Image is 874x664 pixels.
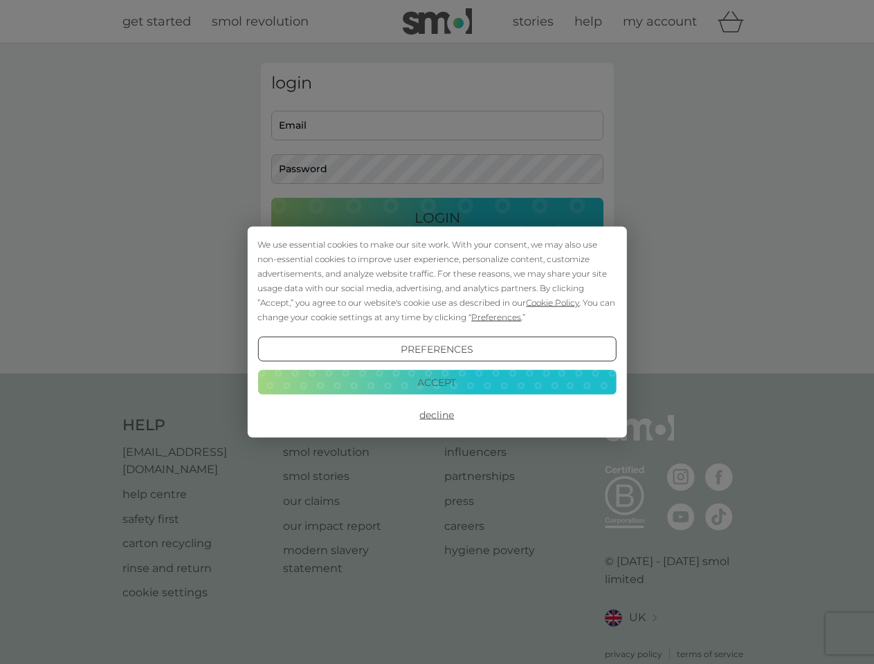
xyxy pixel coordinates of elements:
[257,403,616,427] button: Decline
[471,312,521,322] span: Preferences
[247,227,626,438] div: Cookie Consent Prompt
[526,297,579,308] span: Cookie Policy
[257,337,616,362] button: Preferences
[257,237,616,324] div: We use essential cookies to make our site work. With your consent, we may also use non-essential ...
[257,369,616,394] button: Accept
